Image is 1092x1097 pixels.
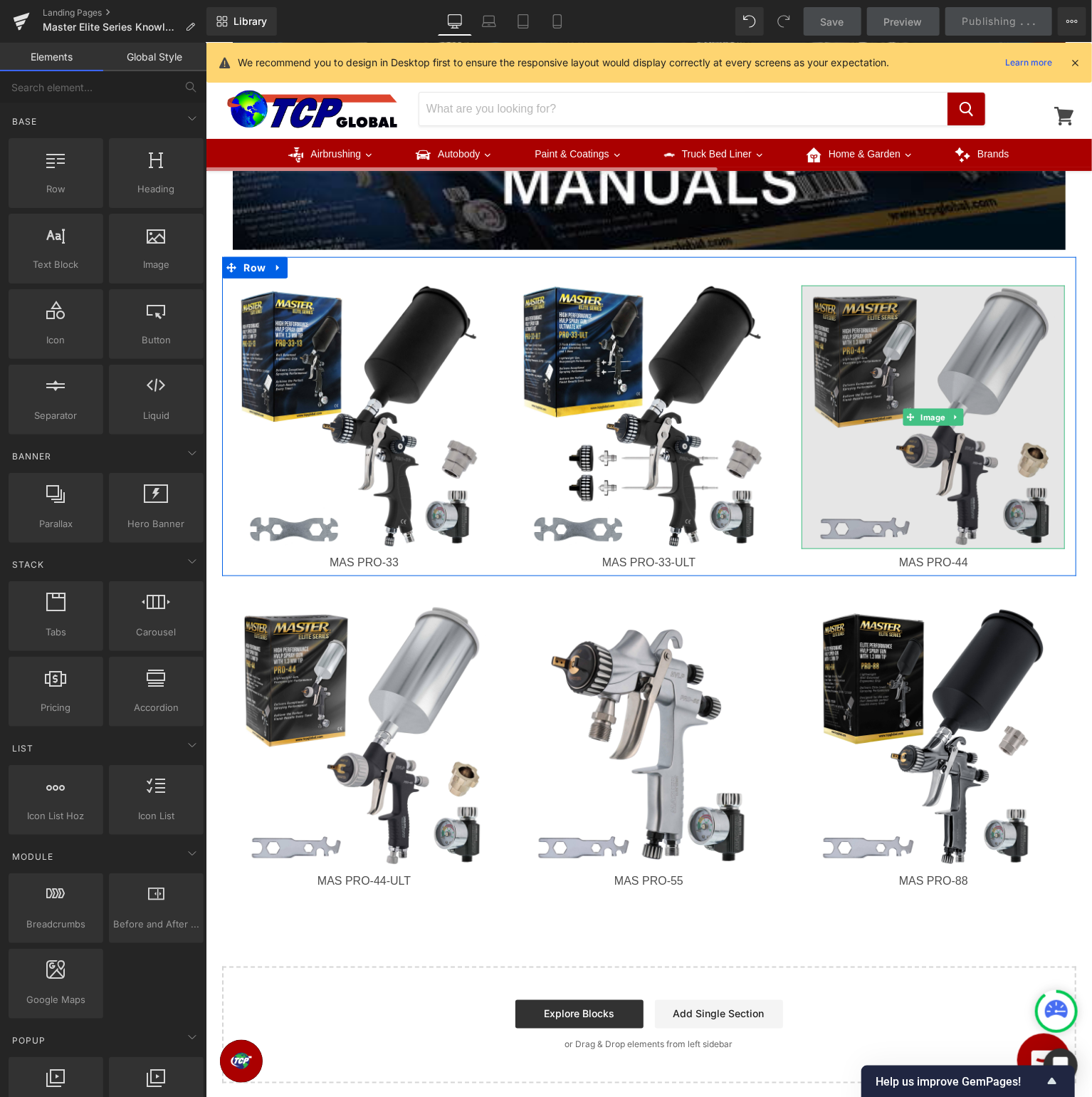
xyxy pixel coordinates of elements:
span: Hero Banner [113,516,199,531]
a: Landing Pages [43,7,206,19]
span: Save [821,14,844,29]
span: Carousel [113,625,199,640]
span: Module [11,850,55,863]
a: Expand / Collapse [743,366,758,383]
div: MAS PRO-88 [596,833,859,846]
span: Row [13,182,99,197]
span: Accordion [113,700,199,715]
span: Before and After Images [113,917,199,932]
img: smartphone.svg [65,14,75,24]
img: checklist.svg [317,14,327,24]
a: Mobile [540,7,574,36]
button: Search [742,50,779,83]
span: Icon [13,333,99,348]
a: Shipping Info [216,11,303,30]
button: Show survey - Help us improve GemPages! [876,1073,1061,1090]
button: Undo [735,7,764,36]
span: Airbrushing [105,105,155,119]
p: We recommend you to design in Desktop first to ensure the responsive layout would display correct... [238,55,889,71]
iframe: Button to open loyalty program pop-up [14,997,57,1040]
span: Autobody [232,105,274,119]
span: Banner [11,449,53,463]
a: Add Single Section [449,957,577,986]
span: Button [113,333,199,348]
span: Stack [11,558,46,571]
img: Airbrushing [83,105,98,120]
span: Paint & Coatings [329,105,403,119]
p: or Drag & Drop elements from left sidebar [39,997,848,1007]
img: Truck Bed Liner [458,107,469,118]
span: Liquid [113,408,199,423]
span: Home & Garden [623,105,695,119]
span: Popup [11,1034,47,1047]
span: Icon List [113,809,199,823]
img: Autobody [210,105,225,120]
img: Brands [750,105,765,120]
img: delivery-truck_4009be93-b750-4772-8b50-7d9b6cf6188a.svg [223,14,233,24]
input: Search [214,50,742,83]
img: Home & Garden [601,105,616,120]
div: MAS PRO-55 [311,833,574,846]
div: MAS PRO-44 [596,514,859,526]
a: New Library [206,7,277,36]
button: More [1058,7,1086,36]
span: Image [713,366,743,383]
a: Expand / Collapse [63,214,82,236]
span: Parallax [13,516,99,531]
div: Open Intercom Messenger [1044,1049,1078,1083]
span: Help us improve GemPages! [876,1075,1044,1088]
a: Login [538,11,589,30]
span: Separator [13,408,99,423]
a: Truck Bed LinerTruck Bed Liner [437,96,579,132]
a: Learn more [999,54,1058,71]
span: Row [35,214,64,236]
span: Preview [884,14,923,29]
span: Base [11,115,38,128]
a: Brands Brands [728,96,824,132]
div: MAS PRO-44-ULT [27,833,290,846]
a: Global Style [103,43,206,71]
button: Redo [770,7,798,36]
a: Explore Blocks [310,957,438,986]
span: Master Elite Series Knowledge - Manuals [43,21,179,33]
a: Paint & Coatings [308,96,436,132]
a: Home & GardenHome & Garden [579,96,728,132]
a: AirbrushingAirbrushing [61,96,189,132]
a: Tablet [506,7,540,36]
span: Google Maps [13,992,99,1007]
a: SDS & TDS Sheets [310,11,422,30]
span: Tabs [13,625,99,640]
img: log-in.svg [545,14,555,24]
div: MAS PRO-33 [27,514,290,526]
a: AutobodyAutobody [189,96,308,132]
span: Icon List Hoz [13,809,99,823]
span: Breadcrumbs [13,917,99,932]
div: MAS PRO-33-ULT [311,514,574,526]
a: Preview [867,7,940,36]
img: destination.svg [435,14,445,24]
span: Image [113,257,199,272]
span: Pricing [13,700,99,715]
span: Text Block [13,257,99,272]
a: Laptop [472,7,506,36]
a: Create An Account [595,11,708,30]
span: List [11,742,35,755]
span: Heading [113,182,199,197]
a: Track Your Order [428,11,532,30]
span: Truck Bed Liner [476,105,546,119]
a: Desktop [438,7,472,36]
a: Call Us [PHONE_NUMBER] [58,11,211,30]
span: Brands [772,105,803,119]
span: Library [233,15,267,28]
img: clipboard.svg [602,14,612,24]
